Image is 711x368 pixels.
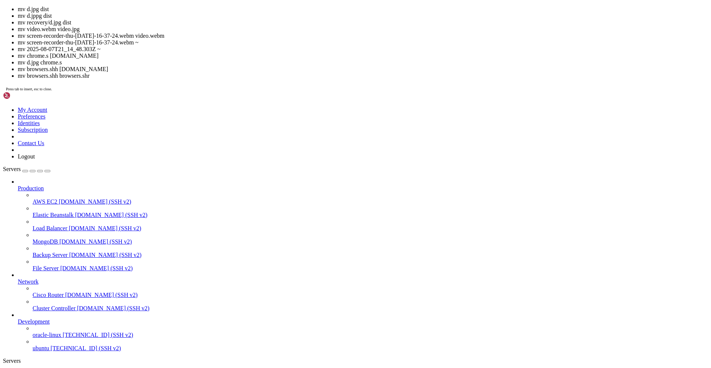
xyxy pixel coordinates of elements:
span: ~ [92,117,95,122]
x-row: : $ [3,53,614,60]
span: ~ [92,16,95,21]
x-row: ls: cannot access 'd.jpgg': No such file or directory [3,72,614,78]
a: Cisco Router [DOMAIN_NAME] (SSH v2) [33,292,708,298]
span: ~ [92,54,95,59]
span: ~ [92,98,95,103]
span: ~ [92,242,95,248]
span: Production [18,185,44,191]
span: ~ [92,224,95,229]
a: Logout [18,153,35,160]
span: MongoDB [33,238,58,245]
a: Backup Server [DOMAIN_NAME] (SSH v2) [33,252,708,258]
span: ~ [92,91,95,97]
x-row: : $ [3,60,614,66]
x-row: : $ [PERSON_NAME]jpgg [3,66,614,72]
x-row: Dockerfile browsers.s [DOMAIN_NAME] [DOMAIN_NAME] '''[DOMAIN_NAME]'$'\n\n\n'\'''\'''$'\n\n\n' [DO... [3,211,614,217]
a: AWS EC2 [DOMAIN_NAME] (SSH v2) [33,198,708,205]
x-row: Swap usage: 0% [3,72,614,78]
span: Cluster Controller [33,305,76,311]
span: Load Balancer [33,225,67,231]
a: Production [18,185,708,192]
a: Preferences [18,113,46,120]
span: ubuntu@instance-20250825-0745 [3,85,89,91]
span: [DOMAIN_NAME] (SSH v2) [77,305,150,311]
span: ubuntu@instance-20250825-0745 [3,66,89,72]
span: [DOMAIN_NAME] (SSH v2) [65,292,138,298]
x-row: * Management: [URL][DOMAIN_NAME] [3,22,614,28]
x-row: System information as of [DATE] [3,41,614,47]
span: [DOMAIN_NAME] (SSH v2) [59,238,132,245]
span: ubuntu@instance-20250825-0745 [3,110,89,116]
li: mv d.jpg dist [18,6,708,13]
img: Shellngn [3,92,46,99]
x-row: Usage of /: 45.5% of 44.96GB Users logged in: 1 [3,60,614,66]
x-row: *** System restart required *** [3,192,614,198]
span: Development [18,318,50,325]
span: dist.zip [139,211,163,217]
span: ubuntu@instance-20250825-0745 [3,98,89,103]
span: [DOMAIN_NAME] (SSH v2) [69,225,141,231]
x-row: 800f5b772b64154e87ee4f095d3088699ed86b730c1a5551ce975893ba5e243d [3,236,614,242]
x-row: New release '24.04.3 LTS' available. [3,167,614,173]
x-row: : $ curl -k -O -u viwelolwane:Grapegoat323# [URL][PERSON_NAME][DOMAIN_NAME] [3,16,614,22]
x-row: -[PERSON_NAME]-r-- 1 ubuntu ubuntu 70M [DATE] 22:37 [3,104,614,110]
x-row: * Support: [URL][DOMAIN_NAME] [3,28,614,34]
span: ~ [92,205,95,210]
span: ~ [92,110,95,116]
li: Network [18,272,708,312]
span: ~ [92,3,95,9]
x-row: Last login: [DATE] from [TECHNICAL_ID] [3,198,614,204]
x-row: To see these additional updates run: apt list --upgradable [3,135,614,141]
x-row: : $ [3,110,614,116]
span: [DOMAIN_NAME] (SSH v2) [59,198,131,205]
li: mv browsers.shh [DOMAIN_NAME] [18,66,708,73]
x-row: : $ [PERSON_NAME]jpg [3,97,614,104]
span: ubuntu@instance-20250825-0745 [3,10,89,15]
x-row: Memory usage: 19% IPv4 address for ens3: [TECHNICAL_ID] [3,66,614,72]
span: ubuntu@instance-20250825-0745 [3,117,89,122]
li: ubuntu [TECHNICAL_ID] (SSH v2) [33,338,708,352]
div: Servers [3,358,708,364]
li: mv recovery/d.jpg dist [18,19,708,26]
x-row: : $ sudo bash [DOMAIN_NAME] [3,230,614,236]
li: Cluster Controller [DOMAIN_NAME] (SSH v2) [33,298,708,312]
x-row: System load: 0.13 Processes: 174 [3,53,614,60]
a: Identities [18,120,40,126]
span: Network [18,278,39,285]
li: mv d.jpg chrome.s [18,59,708,66]
x-row: * Strictly confined Kubernetes makes edge and IoT secure. Learn how MicroK8s [3,85,614,91]
span: oracle-linux [33,332,61,338]
li: Development [18,312,708,352]
span: ~ [92,85,95,91]
a: My Account [18,107,47,113]
span: Cisco Router [33,292,64,298]
x-row: : $ [3,9,614,16]
li: mv 2025-08-07T21_14_48.303Z ~ [18,46,708,53]
li: oracle-linux [TECHNICAL_ID] (SSH v2) [33,325,708,338]
li: Load Balancer [DOMAIN_NAME] (SSH v2) [33,218,708,232]
span: AWS EC2 [33,198,57,205]
span: ubuntu@instance-20250825-0745 [3,16,89,21]
x-row: Enable ESM Apps to receive additional future security updates. [3,148,614,154]
span: ubuntu@instance-20250825-0745 [3,224,89,229]
li: Backup Server [DOMAIN_NAME] (SSH v2) [33,245,708,258]
a: ubuntu [TECHNICAL_ID] (SSH v2) [33,345,708,352]
x-row: Welcome to Ubuntu 22.04.5 LTS (GNU/Linux 6.8.0-1029-oracle x86_64) [3,3,614,9]
span: Servers [3,166,21,172]
a: Network [18,278,708,285]
a: oracle-linux [TECHNICAL_ID] (SSH v2) [33,332,708,338]
x-row: % Total % Received % Xferd Average Speed Time Time Time Current [3,34,614,41]
span: ~ [92,217,95,223]
x-row: See [URL][DOMAIN_NAME] or run: sudo pro status [3,154,614,160]
span: ubuntu@instance-20250825-0745 [3,3,89,9]
span: ubuntu@instance-20250825-0745 [3,91,89,97]
x-row: 100 69.1M 100 69.1M 0 0 6501k 0 0:00:10 0:00:10 --:--:-- 346k [3,47,614,53]
x-row: just raised the bar for easy, resilient and secure K8s cluster deployment. [3,91,614,97]
a: Subscription [18,127,48,133]
li: Production [18,178,708,272]
x-row: 16 updates can be applied immediately. [3,129,614,135]
span: d.jpg [154,104,169,110]
li: mv screen-recorder-thu-[DATE]-16-37-24.webm video.webm [18,33,708,39]
span: [DOMAIN_NAME] (SSH v2) [60,265,133,271]
x-row: : $ mv [3,116,614,123]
